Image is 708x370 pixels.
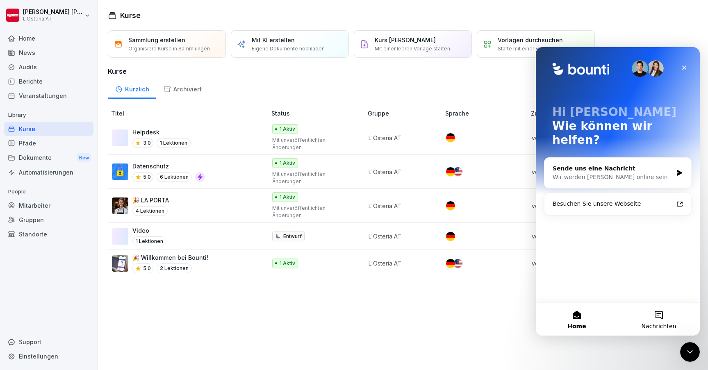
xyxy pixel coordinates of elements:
[368,109,442,118] p: Gruppe
[532,134,645,142] p: vor 10 Stunden
[77,153,91,163] div: New
[252,45,325,52] p: Eigene Dokumente hochladen
[4,74,93,89] a: Berichte
[157,172,192,182] p: 6 Lektionen
[446,232,455,241] img: de.svg
[112,197,128,214] img: gildg6d9tgvhimvy0yxdwxtc.png
[4,150,93,166] div: Dokumente
[108,66,698,76] h3: Kurse
[446,259,455,268] img: de.svg
[280,193,295,201] p: 1 Aktiv
[4,31,93,45] a: Home
[132,206,168,216] p: 4 Lektionen
[532,232,645,241] p: vor 2 Wochen
[132,253,208,262] p: 🎉 Willkommen bei Bounti!
[446,201,455,210] img: de.svg
[280,125,295,133] p: 1 Aktiv
[128,36,185,44] p: Sammlung erstellen
[272,170,355,185] p: Mit unveröffentlichten Änderungen
[280,260,295,267] p: 1 Aktiv
[453,167,462,176] img: us.svg
[4,89,93,103] a: Veranstaltungen
[132,128,191,136] p: Helpdesk
[157,263,192,273] p: 2 Lektionen
[252,36,295,44] p: Mit KI erstellen
[283,233,302,240] p: Entwurf
[272,136,355,151] p: Mit unveröffentlichten Änderungen
[4,213,93,227] a: Gruppen
[4,45,93,60] a: News
[143,139,151,147] p: 3.0
[532,168,645,176] p: vorgestern
[532,202,645,210] p: vor 7 Tagen
[271,109,364,118] p: Status
[120,10,141,21] h1: Kurse
[498,45,554,52] p: Starte mit einer Vorlage
[445,109,528,118] p: Sprache
[272,204,355,219] p: Mit unveröffentlichten Änderungen
[4,335,93,349] div: Support
[23,16,83,22] p: L'Osteria AT
[156,78,209,99] a: Archiviert
[4,227,93,241] a: Standorte
[369,168,432,176] p: L'Osteria AT
[531,109,655,118] p: Zuletzt bearbeitet
[128,45,210,52] p: Organisiere Kurse in Sammlungen
[369,202,432,210] p: L'Osteria AT
[132,162,205,170] p: Datenschutz
[132,236,166,246] p: 1 Lektionen
[4,122,93,136] a: Kurse
[532,259,645,268] p: vor 2 Wochen
[498,36,563,44] p: Vorlagen durchsuchen
[446,167,455,176] img: de.svg
[157,138,191,148] p: 1 Lektionen
[453,259,462,268] img: us.svg
[132,196,169,204] p: 🎉 LA PORTA
[4,349,93,363] a: Einstellungen
[143,173,151,181] p: 5.0
[23,9,83,16] p: [PERSON_NAME] [PERSON_NAME]
[4,109,93,122] p: Library
[369,134,432,142] p: L'Osteria AT
[375,36,436,44] p: Kurs [PERSON_NAME]
[4,150,93,166] a: DokumenteNew
[369,232,432,241] p: L'Osteria AT
[4,165,93,179] a: Automatisierungen
[112,255,128,272] img: b4eu0mai1tdt6ksd7nlke1so.png
[111,109,268,118] p: Titel
[143,265,151,272] p: 5.0
[132,226,166,235] p: Video
[446,133,455,142] img: de.svg
[4,185,93,198] p: People
[4,60,93,74] a: Audits
[4,136,93,150] a: Pfade
[369,259,432,268] p: L'Osteria AT
[108,78,156,99] a: Kürzlich
[112,163,128,180] img: gp1n7epbxsf9lzaihqn479zn.png
[280,159,295,167] p: 1 Aktiv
